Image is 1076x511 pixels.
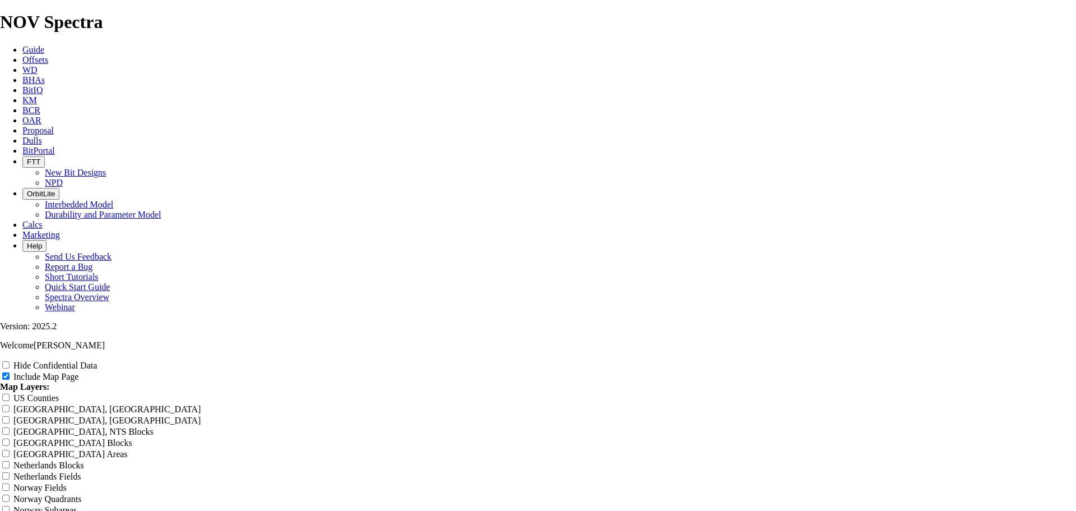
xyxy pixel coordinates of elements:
label: [GEOGRAPHIC_DATA] Blocks [13,438,132,448]
span: [PERSON_NAME] [34,340,105,350]
a: New Bit Designs [45,168,106,177]
a: Spectra Overview [45,292,109,302]
label: Hide Confidential Data [13,361,97,370]
label: Norway Fields [13,483,67,492]
a: Proposal [22,126,54,135]
a: Guide [22,45,44,54]
a: Quick Start Guide [45,282,110,292]
a: Dulls [22,136,42,145]
span: Help [27,242,42,250]
a: BCR [22,105,40,115]
span: FTT [27,158,40,166]
a: KM [22,95,37,105]
a: OAR [22,116,41,125]
button: OrbitLite [22,188,59,200]
button: Help [22,240,47,252]
a: Offsets [22,55,48,65]
label: US Counties [13,393,59,403]
a: Interbedded Model [45,200,113,209]
label: [GEOGRAPHIC_DATA], [GEOGRAPHIC_DATA] [13,404,201,414]
a: Durability and Parameter Model [45,210,161,219]
a: Marketing [22,230,60,240]
a: Report a Bug [45,262,92,271]
a: BHAs [22,75,45,85]
a: Calcs [22,220,43,229]
label: Norway Quadrants [13,494,81,504]
a: BitIQ [22,85,43,95]
label: Netherlands Blocks [13,461,84,470]
label: [GEOGRAPHIC_DATA], [GEOGRAPHIC_DATA] [13,416,201,425]
a: NPD [45,178,63,187]
label: [GEOGRAPHIC_DATA] Areas [13,449,128,459]
label: Include Map Page [13,372,78,381]
label: Netherlands Fields [13,472,81,481]
a: Webinar [45,302,75,312]
span: OrbitLite [27,190,55,198]
button: FTT [22,156,45,168]
a: Short Tutorials [45,272,99,282]
a: BitPortal [22,146,55,155]
label: [GEOGRAPHIC_DATA], NTS Blocks [13,427,154,436]
a: WD [22,65,38,75]
a: Send Us Feedback [45,252,112,261]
